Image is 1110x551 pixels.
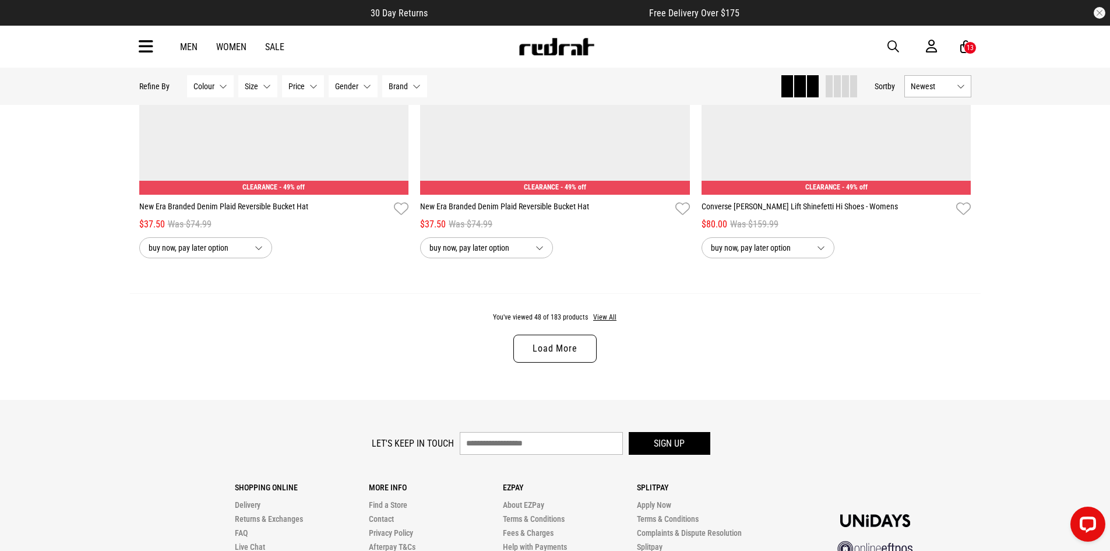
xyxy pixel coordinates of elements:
button: Sign up [629,432,710,455]
a: Converse [PERSON_NAME] Lift Shinefetti Hi Shoes - Womens [702,201,952,217]
label: Let's keep in touch [372,438,454,449]
p: More Info [369,483,503,492]
span: Brand [389,82,408,91]
a: New Era Branded Denim Plaid Reversible Bucket Hat [139,201,390,217]
a: Privacy Policy [369,528,413,538]
p: Ezpay [503,483,637,492]
a: New Era Branded Denim Plaid Reversible Bucket Hat [420,201,671,217]
a: Complaints & Dispute Resolution [637,528,742,538]
span: Size [245,82,258,91]
span: $37.50 [139,217,165,231]
button: Gender [329,75,378,97]
span: Was $74.99 [168,217,212,231]
button: Brand [382,75,427,97]
span: buy now, pay later option [711,241,808,255]
button: View All [593,313,617,323]
span: Was $159.99 [730,217,778,231]
div: 13 [967,44,974,52]
a: Women [216,41,246,52]
a: Fees & Charges [503,528,554,538]
iframe: LiveChat chat widget [1061,502,1110,551]
a: FAQ [235,528,248,538]
a: Load More [513,335,596,363]
span: CLEARANCE [524,183,559,191]
span: CLEARANCE [242,183,277,191]
p: Shopping Online [235,483,369,492]
span: Price [288,82,305,91]
a: About EZPay [503,500,544,510]
span: Gender [335,82,358,91]
span: by [887,82,895,91]
iframe: Customer reviews powered by Trustpilot [451,7,626,19]
button: buy now, pay later option [702,237,834,258]
span: - 49% off [561,183,586,191]
a: Find a Store [369,500,407,510]
span: - 49% off [842,183,868,191]
a: Delivery [235,500,260,510]
button: Size [238,75,277,97]
button: Price [282,75,324,97]
a: Men [180,41,198,52]
span: buy now, pay later option [429,241,526,255]
a: Sale [265,41,284,52]
button: Colour [187,75,234,97]
button: Newest [904,75,971,97]
a: 13 [960,41,971,53]
span: $37.50 [420,217,446,231]
img: Unidays [840,514,910,527]
a: Terms & Conditions [503,514,565,524]
span: Colour [193,82,214,91]
img: Redrat logo [518,38,595,55]
span: - 49% off [279,183,305,191]
span: Was $74.99 [449,217,492,231]
a: Terms & Conditions [637,514,699,524]
a: Contact [369,514,394,524]
span: You've viewed 48 of 183 products [493,313,588,321]
a: Apply Now [637,500,671,510]
span: $80.00 [702,217,727,231]
p: Splitpay [637,483,771,492]
a: Returns & Exchanges [235,514,303,524]
button: buy now, pay later option [420,237,553,258]
span: Newest [911,82,952,91]
button: buy now, pay later option [139,237,272,258]
span: buy now, pay later option [149,241,245,255]
button: Sortby [875,79,895,93]
span: Free Delivery Over $175 [649,8,739,19]
span: CLEARANCE [805,183,840,191]
p: Refine By [139,82,170,91]
span: 30 Day Returns [371,8,428,19]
